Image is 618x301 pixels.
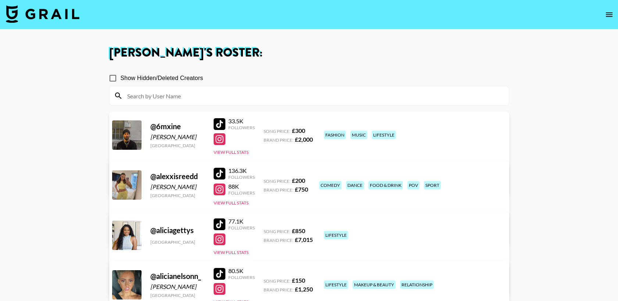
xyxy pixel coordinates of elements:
div: lifestyle [372,131,396,139]
div: @ aliciagettys [150,226,205,235]
div: Followers [228,190,255,196]
span: Brand Price: [264,137,293,143]
div: 80.5K [228,267,255,275]
div: Followers [228,275,255,280]
button: View Full Stats [214,149,249,155]
strong: £ 750 [295,186,308,193]
div: lifestyle [324,280,348,289]
div: [GEOGRAPHIC_DATA] [150,193,205,198]
input: Search by User Name [123,90,504,102]
div: 77.1K [228,218,255,225]
span: Song Price: [264,278,290,284]
div: fashion [324,131,346,139]
button: View Full Stats [214,200,249,206]
span: Show Hidden/Deleted Creators [121,74,203,83]
strong: £ 150 [292,277,305,284]
strong: £ 2,000 [295,136,313,143]
div: dance [346,181,364,189]
div: [PERSON_NAME] [150,183,205,191]
img: Grail Talent [6,5,79,23]
button: View Full Stats [214,250,249,255]
strong: £ 1,250 [295,286,313,293]
div: Followers [228,174,255,180]
div: @ 6mxine [150,122,205,131]
span: Brand Price: [264,287,293,293]
strong: £ 7,015 [295,236,313,243]
span: Song Price: [264,128,290,134]
div: music [350,131,367,139]
span: Brand Price: [264,237,293,243]
div: relationship [400,280,434,289]
div: [PERSON_NAME] [150,133,205,141]
div: sport [424,181,441,189]
div: makeup & beauty [353,280,396,289]
div: lifestyle [324,231,348,239]
span: Song Price: [264,178,290,184]
div: @ alicianelsonn_ [150,272,205,281]
div: 136.3K [228,167,255,174]
div: Followers [228,225,255,231]
span: Song Price: [264,229,290,234]
div: @ alexxisreedd [150,172,205,181]
div: [GEOGRAPHIC_DATA] [150,143,205,148]
div: food & drink [368,181,403,189]
button: open drawer [602,7,617,22]
div: 88K [228,183,255,190]
strong: £ 850 [292,227,305,234]
strong: £ 200 [292,177,305,184]
div: [GEOGRAPHIC_DATA] [150,293,205,298]
div: comedy [319,181,342,189]
h1: [PERSON_NAME] 's Roster: [109,47,509,59]
div: pov [407,181,419,189]
div: [GEOGRAPHIC_DATA] [150,239,205,245]
span: Brand Price: [264,187,293,193]
div: Followers [228,125,255,130]
div: [PERSON_NAME] [150,283,205,290]
div: 33.5K [228,117,255,125]
strong: £ 300 [292,127,305,134]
